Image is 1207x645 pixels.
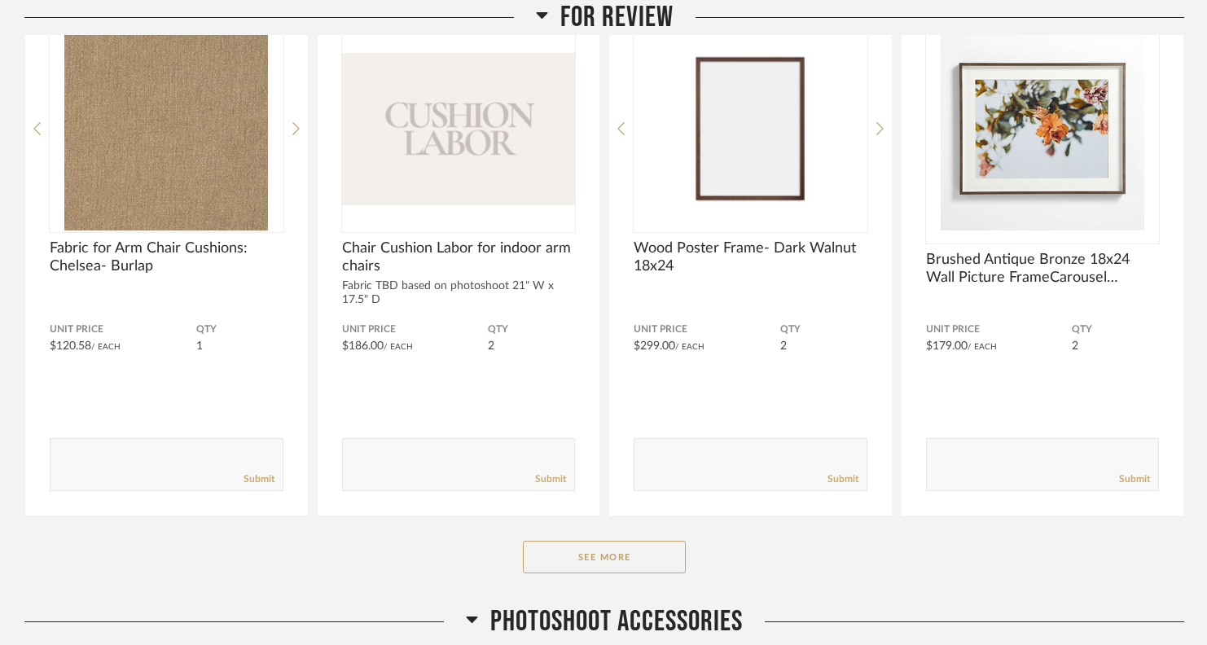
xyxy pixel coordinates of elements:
[780,340,787,352] span: 2
[342,340,384,352] span: $186.00
[634,340,675,352] span: $299.00
[535,472,566,486] a: Submit
[926,27,1160,230] img: undefined
[50,239,283,275] span: Fabric for Arm Chair Cushions: Chelsea- Burlap
[50,323,196,336] span: Unit Price
[1072,340,1078,352] span: 2
[50,27,283,230] img: undefined
[968,343,997,351] span: / Each
[634,27,867,230] img: undefined
[342,279,576,307] div: Fabric TBD based on photoshoot 21" W x 17.5" D
[926,323,1073,336] span: Unit Price
[196,340,203,352] span: 1
[342,27,576,230] img: undefined
[827,472,858,486] a: Submit
[50,340,91,352] span: $120.58
[780,323,867,336] span: QTY
[488,323,575,336] span: QTY
[244,472,274,486] a: Submit
[926,251,1160,287] span: Brushed Antique Bronze 18x24 Wall Picture FrameCarousel showing item 1 through 1 of 13 Brushed An...
[1072,323,1159,336] span: QTY
[926,27,1160,230] div: 0
[342,323,489,336] span: Unit Price
[523,541,686,573] button: See More
[926,340,968,352] span: $179.00
[196,323,283,336] span: QTY
[91,343,121,351] span: / Each
[675,343,704,351] span: / Each
[490,604,743,639] span: Photoshoot Accessories
[634,323,780,336] span: Unit Price
[384,343,413,351] span: / Each
[488,340,494,352] span: 2
[1119,472,1150,486] a: Submit
[634,239,867,275] span: Wood Poster Frame- Dark Walnut 18x24
[342,239,576,275] span: Chair Cushion Labor for indoor arm chairs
